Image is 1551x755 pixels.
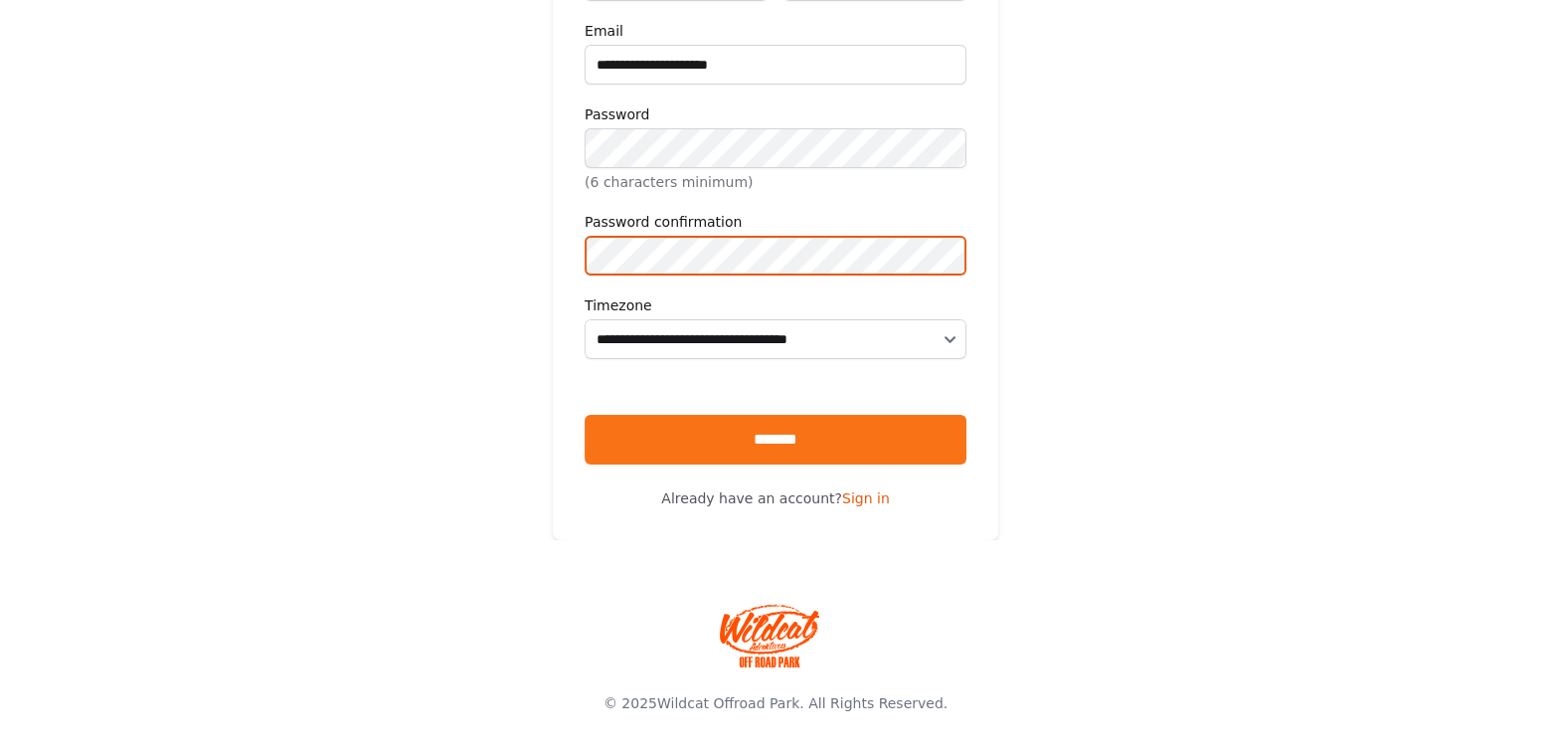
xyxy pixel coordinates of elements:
[603,695,948,711] span: © 2025 . All Rights Reserved.
[585,104,966,124] label: Password
[585,172,966,192] p: (6 characters minimum)
[585,21,966,41] label: Email
[720,604,819,667] img: Wildcat Offroad park
[585,488,966,508] p: Already have an account?
[585,295,966,315] label: Timezone
[657,695,799,711] a: Wildcat Offroad Park
[842,490,890,506] a: Sign in
[585,212,966,232] label: Password confirmation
